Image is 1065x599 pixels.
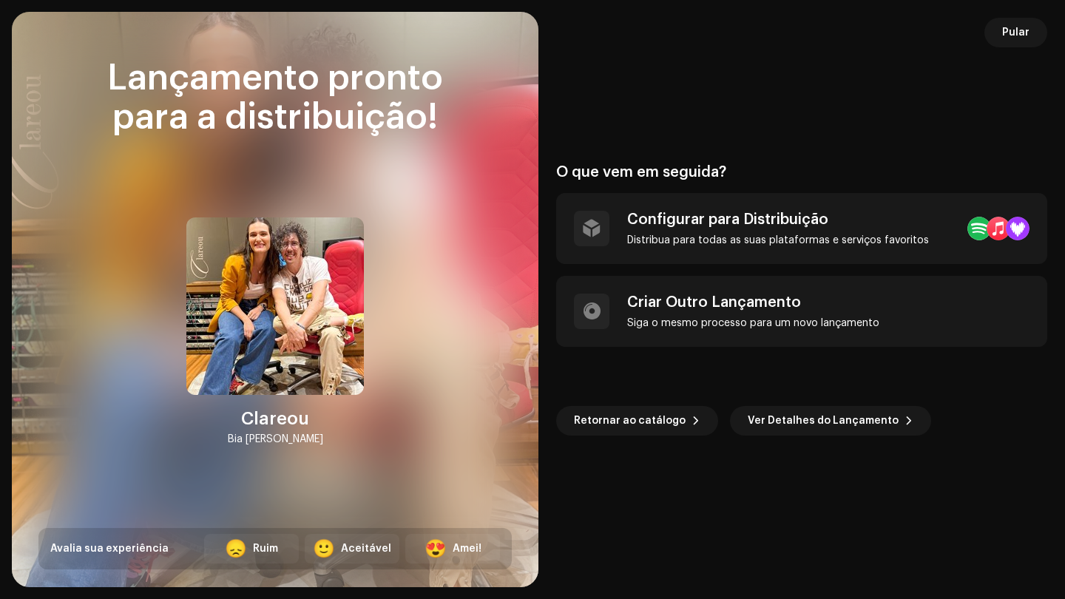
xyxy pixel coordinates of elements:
div: Lançamento pronto para a distribuição! [38,59,512,138]
div: O que vem em seguida? [556,163,1047,181]
button: Retornar ao catálogo [556,406,718,436]
div: Ruim [253,541,278,557]
div: Criar Outro Lançamento [627,294,879,311]
div: Bia [PERSON_NAME] [228,430,323,448]
re-a-post-create-item: Configurar para Distribuição [556,193,1047,264]
button: Ver Detalhes do Lançamento [730,406,931,436]
re-a-post-create-item: Criar Outro Lançamento [556,276,1047,347]
span: Pular [1002,18,1029,47]
div: Siga o mesmo processo para um novo lançamento [627,317,879,329]
div: Distribua para todas as suas plataformas e serviços favoritos [627,234,929,246]
div: Configurar para Distribuição [627,211,929,229]
div: 🙂 [313,540,335,558]
div: 😍 [425,540,447,558]
div: Aceitável [341,541,391,557]
button: Pular [984,18,1047,47]
span: Avalia sua experiência [50,544,169,554]
div: 😞 [225,540,247,558]
span: Ver Detalhes do Lançamento [748,406,899,436]
img: 3800b17a-458d-413b-94a4-4fa0ee51d484 [186,217,364,395]
div: Clareou [241,407,309,430]
span: Retornar ao catálogo [574,406,686,436]
div: Amei! [453,541,481,557]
